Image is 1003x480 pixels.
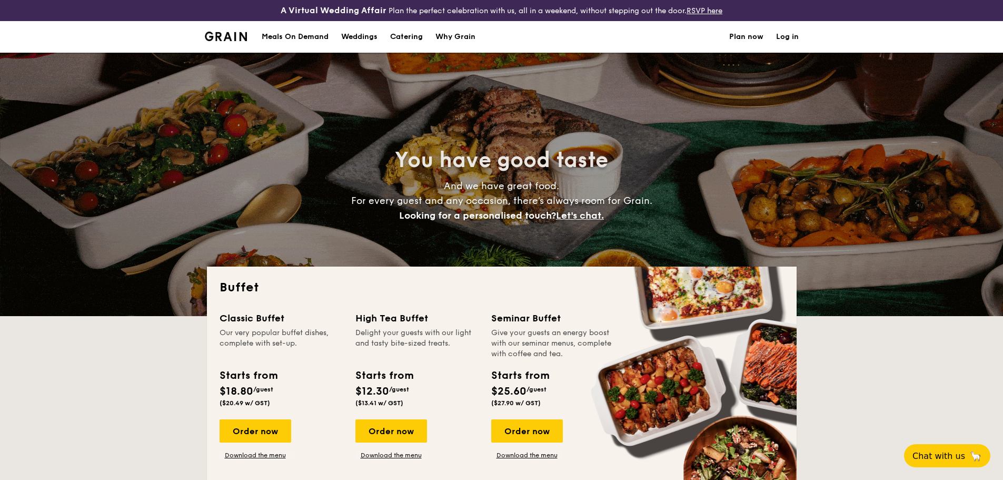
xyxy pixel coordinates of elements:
[281,4,386,17] h4: A Virtual Wedding Affair
[355,368,413,384] div: Starts from
[341,21,378,53] div: Weddings
[220,385,253,398] span: $18.80
[355,311,479,326] div: High Tea Buffet
[220,368,277,384] div: Starts from
[556,210,604,221] span: Let's chat.
[262,21,329,53] div: Meals On Demand
[384,21,429,53] a: Catering
[491,419,563,443] div: Order now
[355,399,403,407] span: ($13.41 w/ GST)
[205,32,247,41] a: Logotype
[776,21,799,53] a: Log in
[355,419,427,443] div: Order now
[491,385,527,398] span: $25.60
[220,311,343,326] div: Classic Buffet
[687,6,722,15] a: RSVP here
[491,311,614,326] div: Seminar Buffet
[491,399,541,407] span: ($27.90 w/ GST)
[429,21,482,53] a: Why Grain
[355,385,389,398] span: $12.30
[389,386,409,393] span: /guest
[969,450,982,462] span: 🦙
[491,451,563,459] a: Download the menu
[912,451,965,461] span: Chat with us
[904,444,990,467] button: Chat with us🦙
[390,21,423,53] h1: Catering
[355,451,427,459] a: Download the menu
[220,328,343,359] div: Our very popular buffet dishes, complete with set-up.
[255,21,335,53] a: Meals On Demand
[253,386,273,393] span: /guest
[220,419,291,443] div: Order now
[729,21,763,53] a: Plan now
[527,386,547,393] span: /guest
[351,180,652,221] span: And we have great food. For every guest and any occasion, there’s always room for Grain.
[198,4,805,17] div: Plan the perfect celebration with us, all in a weekend, without stepping out the door.
[205,32,247,41] img: Grain
[399,210,556,221] span: Looking for a personalised touch?
[395,148,608,173] span: You have good taste
[220,279,784,296] h2: Buffet
[335,21,384,53] a: Weddings
[355,328,479,359] div: Delight your guests with our light and tasty bite-sized treats.
[435,21,475,53] div: Why Grain
[220,451,291,459] a: Download the menu
[491,368,549,384] div: Starts from
[220,399,270,407] span: ($20.49 w/ GST)
[491,328,614,359] div: Give your guests an energy boost with our seminar menus, complete with coffee and tea.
